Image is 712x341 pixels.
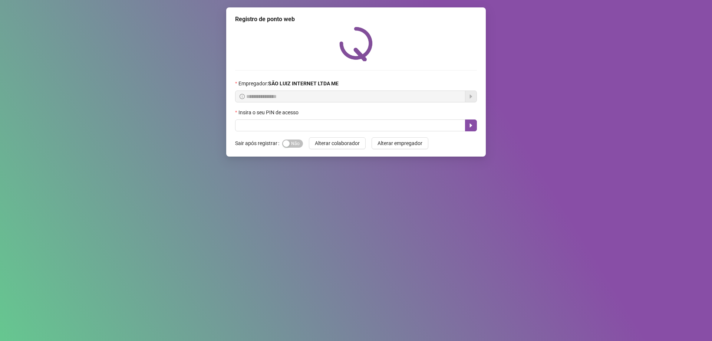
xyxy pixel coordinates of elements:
span: Alterar colaborador [315,139,360,147]
button: Alterar empregador [372,137,428,149]
span: Empregador : [238,79,339,88]
span: info-circle [240,94,245,99]
strong: SÃO LUIZ INTERNET LTDA ME [268,81,339,86]
label: Insira o seu PIN de acesso [235,108,303,117]
div: Registro de ponto web [235,15,477,24]
label: Sair após registrar [235,137,282,149]
span: Alterar empregador [378,139,422,147]
button: Alterar colaborador [309,137,366,149]
img: QRPoint [339,27,373,61]
span: caret-right [468,122,474,128]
